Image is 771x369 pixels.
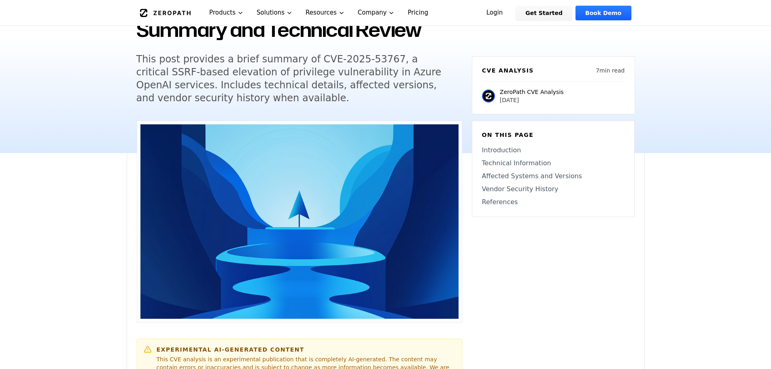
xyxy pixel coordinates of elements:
[482,197,624,207] a: References
[482,90,495,102] img: ZeroPath CVE Analysis
[140,124,459,319] img: Azure OpenAI CVE-2025-53767 SSRF Privilege Escalation: Brief Summary and Technical Review
[157,346,455,354] h6: Experimental AI-Generated Content
[482,145,624,155] a: Introduction
[136,53,447,105] h5: This post provides a brief summary of CVE-2025-53767, a critical SSRF-based elevation of privileg...
[482,66,534,75] h6: CVE Analysis
[500,88,564,96] p: ZeroPath CVE Analysis
[482,184,624,194] a: Vendor Security History
[482,158,624,168] a: Technical Information
[500,96,564,104] p: [DATE]
[516,6,572,20] a: Get Started
[576,6,631,20] a: Book Demo
[482,131,624,139] h6: On this page
[482,171,624,181] a: Affected Systems and Versions
[596,66,624,75] p: 7 min read
[477,6,513,20] a: Login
